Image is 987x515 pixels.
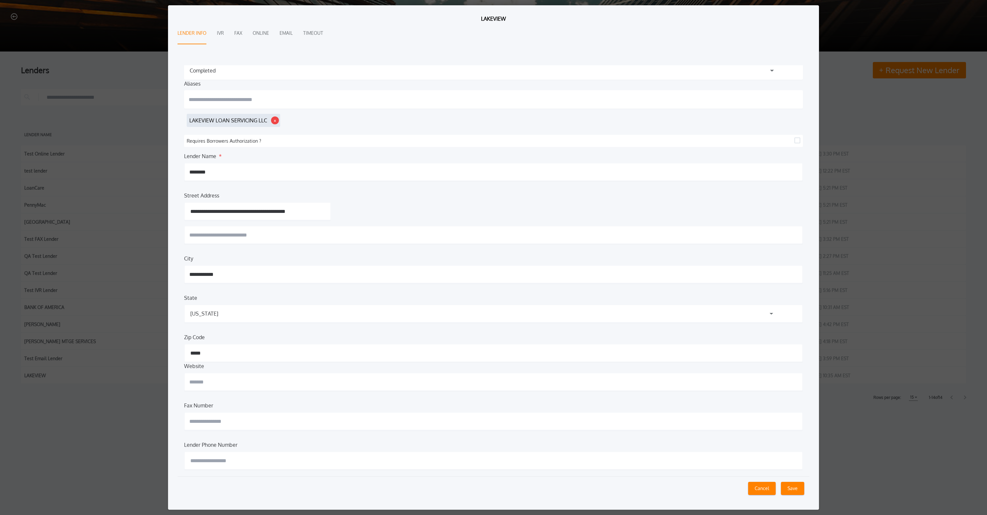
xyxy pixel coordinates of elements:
[190,67,216,74] div: Completed
[190,310,218,318] div: [US_STATE]
[184,402,213,407] label: Fax Number
[280,23,293,44] button: Email
[184,192,219,197] label: Street Address
[184,61,803,80] button: Completed
[217,23,224,44] button: IVR
[184,441,238,446] label: Lender Phone Number
[234,23,242,44] button: Fax
[178,15,809,23] h2: LAKEVIEW
[184,80,200,85] label: Aliases
[253,23,269,44] button: Online
[184,152,216,157] label: Lender Name
[184,294,197,299] label: State
[184,304,803,323] button: [US_STATE]
[781,482,804,495] button: Save
[187,137,794,144] label: Requires Borrowers Authorization ?
[184,333,205,339] label: Zip Code
[303,23,323,44] button: Timeout
[188,115,268,126] span: LAKEVIEW LOAN SERVICING LLC
[184,255,193,260] label: City
[748,482,776,495] button: Cancel
[178,23,206,44] button: Lender Info
[184,362,204,367] label: Website
[271,116,279,124] button: ×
